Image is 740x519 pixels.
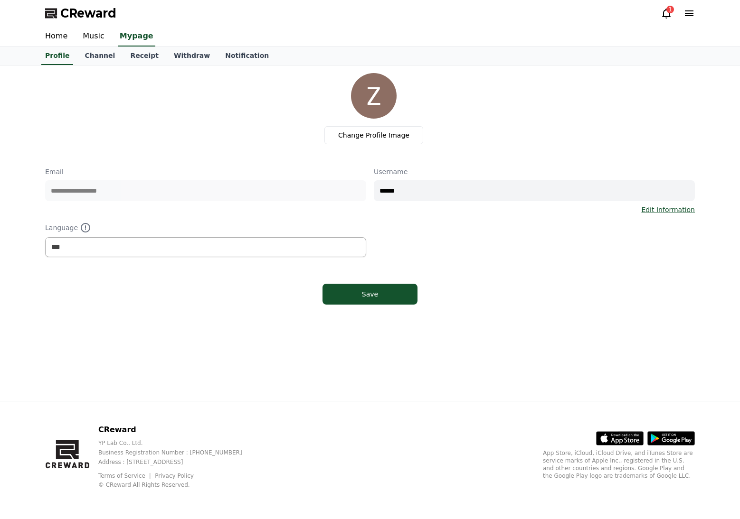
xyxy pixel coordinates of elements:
[98,481,257,489] p: © CReward All Rights Reserved.
[351,73,397,119] img: profile_image
[98,424,257,436] p: CReward
[155,473,194,479] a: Privacy Policy
[543,449,695,480] p: App Store, iCloud, iCloud Drive, and iTunes Store are service marks of Apple Inc., registered in ...
[41,47,73,65] a: Profile
[661,8,672,19] a: 1
[77,47,123,65] a: Channel
[98,458,257,466] p: Address : [STREET_ADDRESS]
[45,6,116,21] a: CReward
[666,6,674,13] div: 1
[123,47,166,65] a: Receipt
[641,205,695,214] a: Edit Information
[98,439,257,447] p: YP Lab Co., Ltd.
[60,6,116,21] span: CReward
[45,167,366,176] p: Email
[98,473,152,479] a: Terms of Service
[45,222,366,233] p: Language
[374,167,695,176] p: Username
[75,27,112,46] a: Music
[98,449,257,456] p: Business Registration Number : [PHONE_NUMBER]
[118,27,155,46] a: Mypage
[323,284,417,305] button: Save
[218,47,276,65] a: Notification
[342,289,398,299] div: Save
[38,27,75,46] a: Home
[166,47,218,65] a: Withdraw
[324,126,423,144] label: Change Profile Image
